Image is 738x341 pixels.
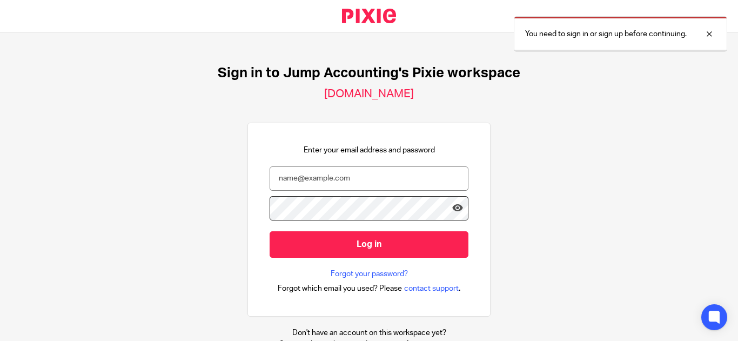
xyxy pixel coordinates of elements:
[324,87,414,101] h2: [DOMAIN_NAME]
[218,65,520,82] h1: Sign in to Jump Accounting's Pixie workspace
[270,166,468,191] input: name@example.com
[278,282,461,295] div: .
[270,231,468,258] input: Log in
[279,327,459,338] p: Don't have an account on this workspace yet?
[278,283,402,294] span: Forgot which email you used? Please
[404,283,459,294] span: contact support
[525,29,687,39] p: You need to sign in or sign up before continuing.
[331,269,408,279] a: Forgot your password?
[304,145,435,156] p: Enter your email address and password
